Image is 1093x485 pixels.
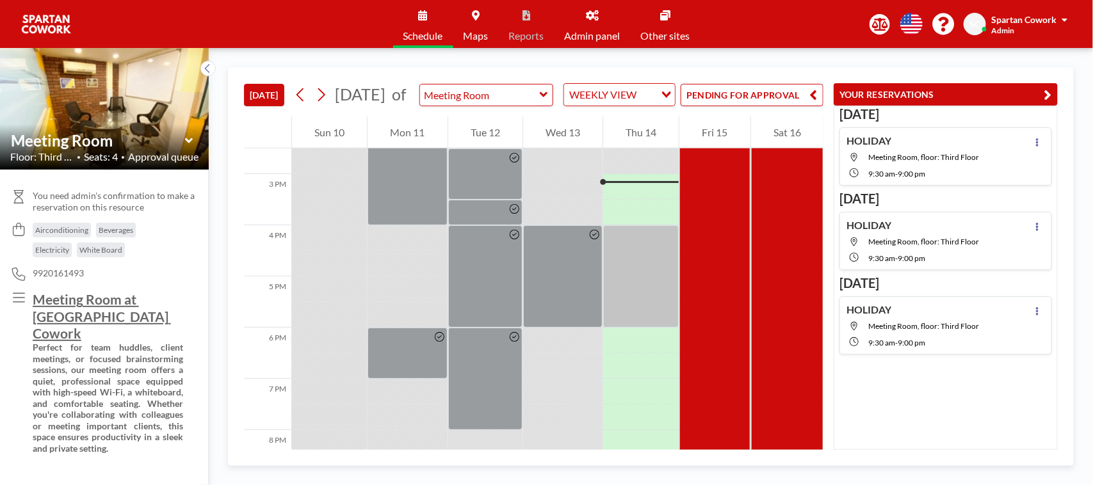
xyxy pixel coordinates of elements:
div: Sun 10 [292,116,367,148]
input: Meeting Room [420,84,540,106]
div: Tue 12 [448,116,522,148]
span: Airconditioning [35,225,88,235]
span: 9:30 AM [868,253,895,263]
span: - [895,338,898,347]
button: PENDING FOR APPROVAL [681,84,823,106]
div: 6 PM [244,328,291,379]
span: Electricity [35,245,69,255]
span: Other sites [641,31,690,41]
span: - [895,169,898,179]
div: 5 PM [244,276,291,328]
div: 4 PM [244,225,291,276]
span: Meeting Room, floor: Third Floor [868,152,979,162]
div: 3 PM [244,174,291,225]
span: 9920161493 [33,267,84,279]
span: 9:00 PM [898,253,925,263]
span: You need admin's confirmation to make a reservation on this resource [33,190,198,212]
div: Wed 13 [523,116,603,148]
span: 9:30 AM [868,338,895,347]
span: • [77,153,81,161]
span: Floor: Third Flo... [10,150,74,163]
h3: [DATE] [839,275,1052,291]
span: Schedule [403,31,443,41]
div: Fri 15 [679,116,750,148]
span: 9:00 PM [898,338,925,347]
div: 8 PM [244,430,291,481]
span: WEEKLY VIEW [567,86,639,103]
div: Sat 16 [751,116,823,148]
span: Meeting Room, floor: Third Floor [868,321,979,331]
span: Beverages [99,225,133,235]
span: Spartan Cowork [991,14,1057,25]
input: Search for option [640,86,654,103]
h4: HOLIDAY [846,134,891,147]
div: Search for option [564,84,675,106]
span: Maps [464,31,489,41]
div: 2 PM [244,123,291,174]
span: White Board [79,245,122,255]
span: Admin [991,26,1014,35]
u: Meeting Room at [GEOGRAPHIC_DATA] Cowork [33,291,171,341]
span: - [895,253,898,263]
span: Approval queue [128,150,198,163]
h3: [DATE] [839,191,1052,207]
span: of [392,84,406,104]
input: Meeting Room [11,131,185,150]
button: [DATE] [244,84,284,106]
h4: HOLIDAY [846,219,891,232]
span: 9:00 PM [898,169,925,179]
button: YOUR RESERVATIONS [834,83,1058,106]
div: Mon 11 [368,116,447,148]
span: 9:30 AM [868,169,895,179]
span: • [121,153,125,161]
span: Admin panel [565,31,620,41]
h4: HOLIDAY [846,303,891,316]
span: Reports [509,31,544,41]
strong: Perfect for team huddles, client meetings, or focused brainstorming sessions, our meeting room of... [33,342,185,454]
img: organization-logo [20,12,72,37]
div: Thu 14 [603,116,679,148]
span: [DATE] [335,84,385,104]
h3: [DATE] [839,106,1052,122]
span: SC [969,19,980,30]
div: 7 PM [244,379,291,430]
span: Seats: 4 [84,150,118,163]
span: Meeting Room, floor: Third Floor [868,237,979,246]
